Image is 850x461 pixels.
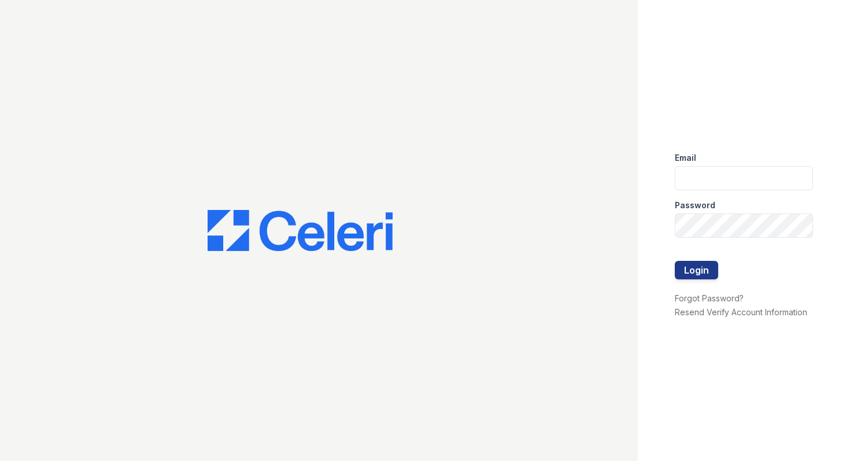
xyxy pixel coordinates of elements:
button: Login [675,261,718,279]
a: Resend Verify Account Information [675,307,807,317]
a: Forgot Password? [675,293,744,303]
label: Password [675,200,715,211]
img: CE_Logo_Blue-a8612792a0a2168367f1c8372b55b34899dd931a85d93a1a3d3e32e68fde9ad4.png [208,210,393,252]
label: Email [675,152,696,164]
